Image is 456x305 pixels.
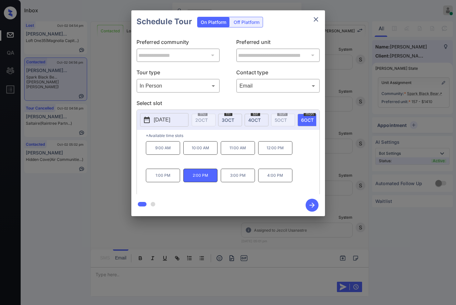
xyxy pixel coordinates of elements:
[236,68,320,79] p: Contact type
[154,116,170,124] p: [DATE]
[198,17,229,27] div: On Platform
[137,99,320,110] p: Select slot
[238,80,318,91] div: Email
[137,68,220,79] p: Tour type
[304,112,316,116] span: mon
[138,80,218,91] div: In Person
[222,117,234,123] span: 3 OCT
[224,112,232,116] span: fri
[258,141,292,155] p: 12:00 PM
[146,130,319,141] p: *Available time slots
[183,141,218,155] p: 10:00 AM
[248,117,261,123] span: 4 OCT
[251,112,260,116] span: sat
[298,114,321,126] div: date-select
[140,113,188,127] button: [DATE]
[221,169,255,182] p: 3:00 PM
[146,141,180,155] p: 9:00 AM
[131,10,197,33] h2: Schedule Tour
[236,38,320,48] p: Preferred unit
[221,141,255,155] p: 11:00 AM
[218,114,242,126] div: date-select
[301,117,314,123] span: 6 OCT
[137,38,220,48] p: Preferred community
[302,197,322,214] button: btn-next
[245,114,269,126] div: date-select
[146,169,180,182] p: 1:00 PM
[309,13,322,26] button: close
[183,169,218,182] p: 2:00 PM
[230,17,263,27] div: Off Platform
[258,169,292,182] p: 4:00 PM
